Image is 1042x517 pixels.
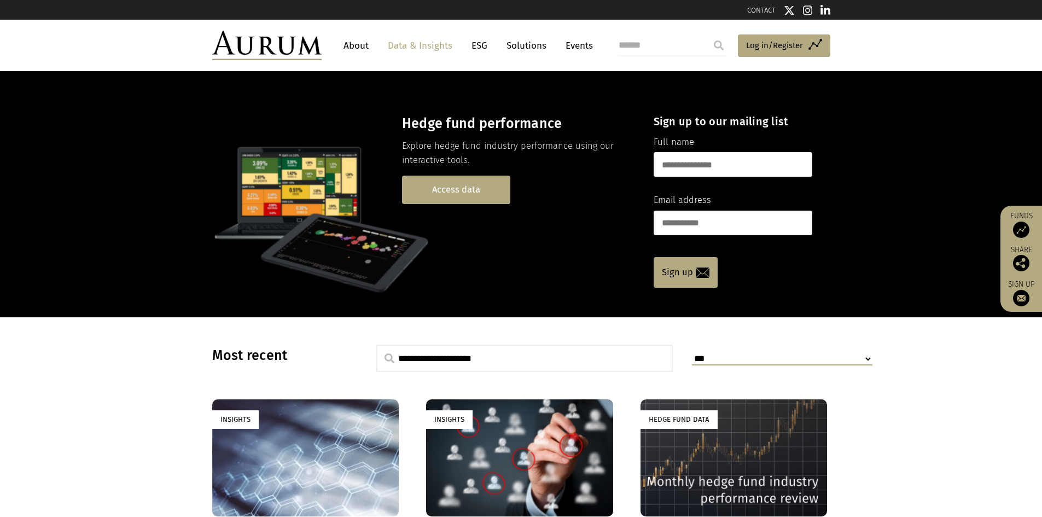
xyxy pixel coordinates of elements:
[338,36,374,56] a: About
[820,5,830,16] img: Linkedin icon
[803,5,813,16] img: Instagram icon
[747,6,776,14] a: CONTACT
[560,36,593,56] a: Events
[1013,255,1029,271] img: Share this post
[466,36,493,56] a: ESG
[696,268,709,278] img: email-icon
[212,31,322,60] img: Aurum
[212,410,259,428] div: Insights
[402,139,634,168] p: Explore hedge fund industry performance using our interactive tools.
[212,347,349,364] h3: Most recent
[385,353,394,363] img: search.svg
[654,193,711,207] label: Email address
[654,115,812,128] h4: Sign up to our mailing list
[1013,290,1029,306] img: Sign up to our newsletter
[501,36,552,56] a: Solutions
[402,115,634,132] h3: Hedge fund performance
[1006,211,1037,238] a: Funds
[1006,246,1037,271] div: Share
[654,257,718,288] a: Sign up
[426,410,473,428] div: Insights
[382,36,458,56] a: Data & Insights
[708,34,730,56] input: Submit
[1013,222,1029,238] img: Access Funds
[746,39,803,52] span: Log in/Register
[402,176,510,204] a: Access data
[654,135,694,149] label: Full name
[1006,280,1037,306] a: Sign up
[641,410,718,428] div: Hedge Fund Data
[738,34,830,57] a: Log in/Register
[784,5,795,16] img: Twitter icon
